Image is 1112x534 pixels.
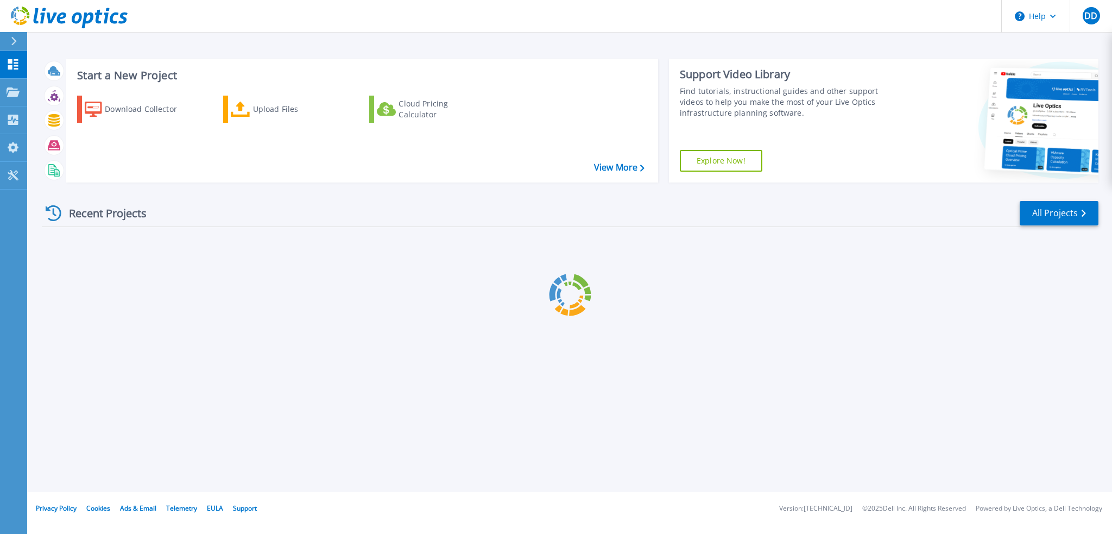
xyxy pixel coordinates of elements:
[680,67,900,81] div: Support Video Library
[105,98,192,120] div: Download Collector
[166,504,197,513] a: Telemetry
[86,504,110,513] a: Cookies
[77,70,644,81] h3: Start a New Project
[399,98,485,120] div: Cloud Pricing Calculator
[369,96,490,123] a: Cloud Pricing Calculator
[207,504,223,513] a: EULA
[594,162,645,173] a: View More
[680,150,762,172] a: Explore Now!
[779,505,852,512] li: Version: [TECHNICAL_ID]
[77,96,198,123] a: Download Collector
[680,86,900,118] div: Find tutorials, instructional guides and other support videos to help you make the most of your L...
[862,505,966,512] li: © 2025 Dell Inc. All Rights Reserved
[42,200,161,227] div: Recent Projects
[1084,11,1097,20] span: DD
[36,504,77,513] a: Privacy Policy
[1020,201,1098,225] a: All Projects
[233,504,257,513] a: Support
[223,96,344,123] a: Upload Files
[120,504,156,513] a: Ads & Email
[976,505,1102,512] li: Powered by Live Optics, a Dell Technology
[253,98,340,120] div: Upload Files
